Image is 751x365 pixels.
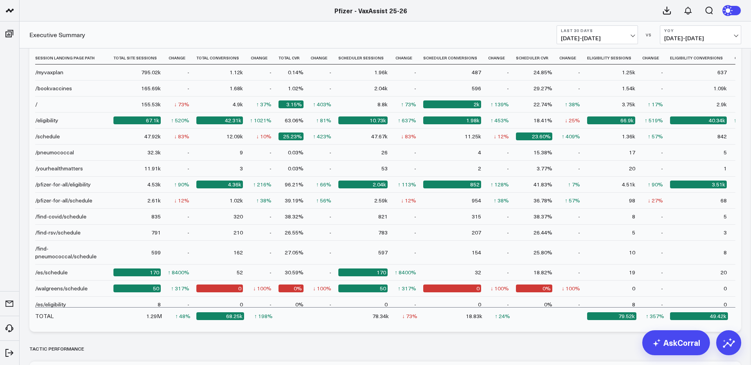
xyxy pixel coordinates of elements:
[269,149,271,156] div: -
[141,84,161,92] div: 165.69k
[724,249,727,256] div: 8
[507,165,509,172] div: -
[664,28,737,33] b: YoY
[147,149,161,156] div: 32.3k
[253,284,271,292] div: ↓ 100%
[269,229,271,236] div: -
[313,132,331,140] div: ↑ 423%
[384,301,388,308] div: 0
[295,301,304,308] div: 0%
[664,35,737,41] span: [DATE] - [DATE]
[414,68,416,76] div: -
[534,249,552,256] div: 25.80%
[237,268,243,276] div: 52
[174,100,189,108] div: ↓ 73%
[661,268,663,276] div: -
[285,181,304,188] div: 96.21%
[311,52,338,64] th: Change
[472,229,481,236] div: 207
[329,268,331,276] div: -
[490,116,509,124] div: ↑ 453%
[381,165,388,172] div: 53
[329,249,331,256] div: -
[256,100,271,108] div: ↑ 37%
[35,52,113,64] th: Session Landing Page Path
[565,116,580,124] div: ↓ 25%
[334,6,407,15] a: Pfizer - VaxAssist 25-26
[35,165,83,172] div: /yourhealthmatters
[565,100,580,108] div: ↑ 38%
[661,149,663,156] div: -
[495,312,510,320] div: ↑ 24%
[401,100,416,108] div: ↑ 73%
[230,84,243,92] div: 1.68k
[35,284,88,292] div: /walgreens/schedule
[234,213,243,220] div: 320
[632,284,635,292] div: 0
[144,165,161,172] div: 11.91k
[285,268,304,276] div: 30.59%
[269,165,271,172] div: -
[29,340,84,358] div: TACTIC PERFORMANCE
[494,197,509,204] div: ↑ 38%
[423,284,481,292] div: 0
[35,84,72,92] div: /bookvaccines
[578,68,580,76] div: -
[724,301,727,308] div: 0
[234,249,243,256] div: 162
[478,165,481,172] div: 2
[423,52,488,64] th: Scheduler Conversions
[587,116,635,124] div: 66.9k
[395,268,416,276] div: ↑ 8400%
[629,149,635,156] div: 17
[378,213,388,220] div: 821
[35,213,86,220] div: /find-covid/schedule
[661,301,663,308] div: -
[507,68,509,76] div: -
[187,213,189,220] div: -
[256,132,271,140] div: ↓ 10%
[250,116,271,124] div: ↑ 1021%
[507,84,509,92] div: -
[196,312,244,320] div: 68.25k
[174,181,189,188] div: ↑ 90%
[329,229,331,236] div: -
[507,301,509,308] div: -
[534,68,552,76] div: 24.85%
[578,213,580,220] div: -
[168,268,189,276] div: ↑ 8400%
[660,25,741,44] button: YoY[DATE]-[DATE]
[629,249,635,256] div: 10
[240,165,243,172] div: 3
[587,52,642,64] th: Eligibility Sessions
[338,116,388,124] div: 10.73k
[147,197,161,204] div: 2.61k
[395,52,423,64] th: Change
[578,149,580,156] div: -
[256,197,271,204] div: ↑ 38%
[329,84,331,92] div: -
[717,132,727,140] div: 842
[661,249,663,256] div: -
[661,84,663,92] div: -
[472,68,481,76] div: 487
[507,149,509,156] div: -
[632,213,635,220] div: 8
[537,165,552,172] div: 3.77%
[670,116,727,124] div: 40.34k
[414,301,416,308] div: -
[144,132,161,140] div: 47.92k
[187,249,189,256] div: -
[670,312,728,320] div: 49.42k
[338,52,395,64] th: Scheduler Sessions
[578,165,580,172] div: -
[720,268,727,276] div: 20
[642,52,670,64] th: Change
[465,132,481,140] div: 11.25k
[661,68,663,76] div: -
[329,68,331,76] div: -
[175,312,190,320] div: ↑ 48%
[534,197,552,204] div: 36.78%
[724,284,727,292] div: 0
[724,213,727,220] div: 5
